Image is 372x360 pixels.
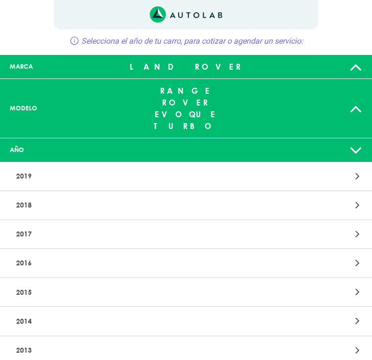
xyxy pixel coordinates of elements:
p: 2013 [12,341,239,360]
p: 2014 [12,312,239,330]
div: RANGE ROVER EVOQUE TURBO [125,81,247,136]
p: 2016 [12,254,239,272]
div: LAND ROVER [125,57,247,77]
p: 2017 [12,225,239,243]
p: 2015 [12,283,239,301]
div: MODELO [2,103,125,113]
div: AÑO [2,145,125,154]
p: 2019 [12,167,239,185]
span: Selecciona el año de tu carro, para cotizar o agendar un servicio: [81,36,303,46]
p: 2018 [12,196,239,214]
div: MARCA [2,62,125,71]
a: Link al sitio de autolab [150,9,223,19]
